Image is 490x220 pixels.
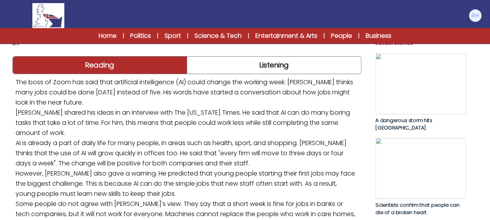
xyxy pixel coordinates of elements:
[187,32,188,40] span: |
[187,57,361,74] a: Listening
[375,53,466,114] img: xc9LMZcCEKhlucHztNILqo8JPyKHAHhYG1JGjFFa.jpg
[375,39,466,47] p: Latest Stories
[130,31,151,41] a: Politics
[375,53,466,132] a: A dangerous storm hits [GEOGRAPHIC_DATA]
[375,117,432,132] span: A dangerous storm hits [GEOGRAPHIC_DATA]
[324,32,325,40] span: |
[123,32,124,40] span: |
[375,138,466,199] img: wPAk7bgB2aS66HZ3n58pnbPp8TsAFDQBofH7u3Mf.jpg
[248,32,249,40] span: |
[375,201,459,216] span: Scientists confirm that people can die of a broken heart
[469,9,481,22] img: Ruth Humphries
[375,138,466,216] a: Scientists confirm that people can die of a broken heart
[195,31,242,41] a: Science & Tech
[8,3,89,28] a: Logo
[255,31,317,41] a: Entertainment & Arts
[99,31,117,41] a: Home
[13,57,187,74] a: Reading
[165,31,181,41] a: Sport
[358,32,359,40] span: |
[32,3,64,28] img: Logo
[331,31,352,41] a: People
[366,31,391,41] a: Business
[157,32,158,40] span: |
